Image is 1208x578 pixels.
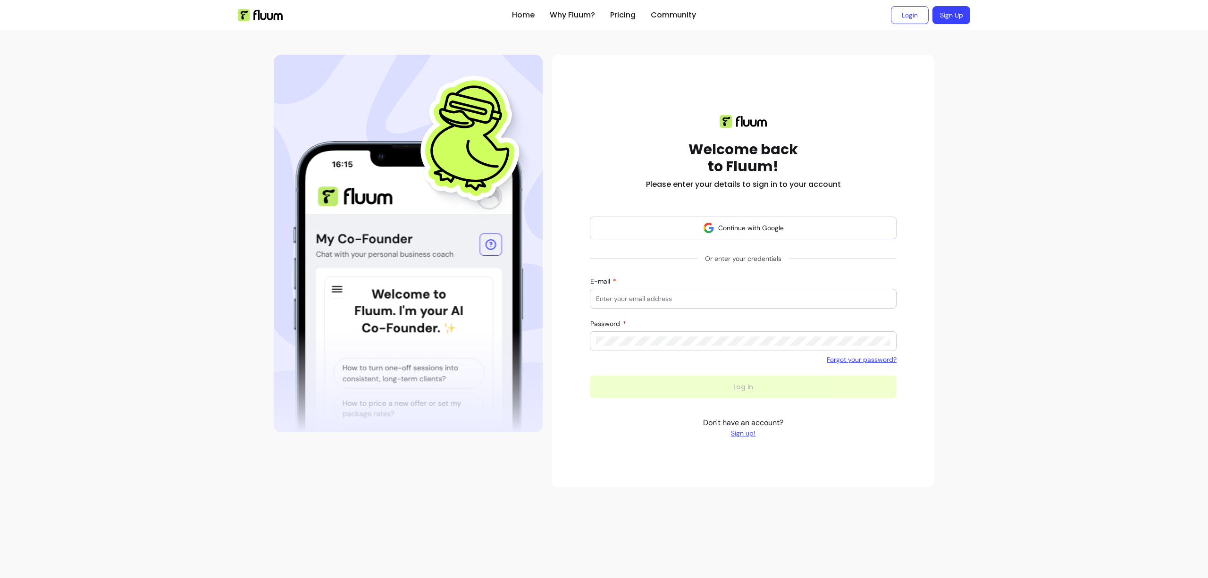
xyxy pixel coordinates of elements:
a: Community [651,9,696,21]
a: Home [512,9,535,21]
span: Password [590,319,622,328]
img: Fluum logo [720,115,767,128]
input: E-mail [596,294,890,303]
input: Password [596,336,890,346]
a: Sign up! [703,428,783,438]
img: Fluum Logo [238,9,283,21]
a: Why Fluum? [550,9,595,21]
p: Don't have an account? [703,417,783,438]
h2: Please enter your details to sign in to your account [646,179,841,190]
a: Forgot your password? [827,355,897,364]
span: Or enter your credentials [697,250,789,267]
a: Login [891,6,929,24]
h1: Welcome back to Fluum! [688,141,798,175]
button: Continue with Google [590,217,897,239]
img: avatar [703,222,714,234]
span: E-mail [590,277,612,285]
a: Pricing [610,9,636,21]
a: Sign Up [932,6,970,24]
